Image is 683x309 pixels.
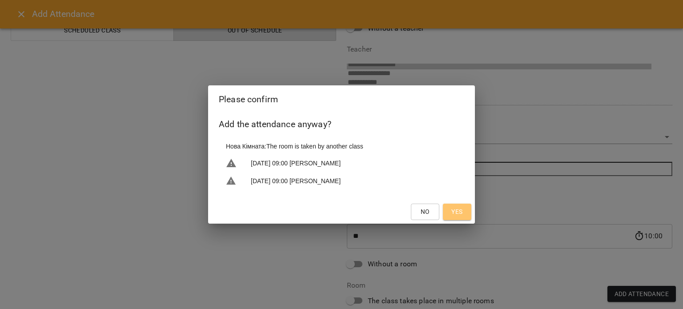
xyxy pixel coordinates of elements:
span: No [421,206,430,217]
span: Yes [451,206,462,217]
li: [DATE] 09:00 [PERSON_NAME] [219,154,464,172]
li: [DATE] 09:00 [PERSON_NAME] [219,172,464,190]
button: Yes [443,204,471,220]
button: No [411,204,439,220]
h6: Add the attendance anyway? [219,117,464,131]
h2: Please confirm [219,92,464,106]
li: Нова Кімната : The room is taken by another class [219,138,464,154]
